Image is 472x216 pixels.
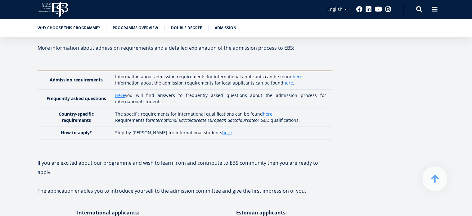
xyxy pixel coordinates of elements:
input: MA in International Management [2,87,6,91]
p: Information about admission requirements for international applicants can be found . [115,74,326,80]
a: Here [115,92,125,99]
p: The specific requirements for international qualifications can be found . [115,111,326,117]
p: Step-by-[PERSON_NAME] for international students . [115,130,326,136]
span: MA in International Management [7,86,69,92]
a: Programme overview [113,25,158,31]
a: here [222,130,232,136]
a: Why choose this programme? [38,25,100,31]
p: Requirements for , or GED qualifications. [115,117,326,123]
strong: Estonian applicants: [236,209,287,216]
a: Linkedin [366,6,372,12]
em: European Baccalaureate [208,117,255,123]
a: here [263,111,272,117]
strong: Country-specific requirements [59,111,94,123]
em: International Baccalaureate [152,117,206,123]
p: Information about the admission requirements for local applicants can be found . [115,80,326,86]
p: If you are excited about our programme and wish to learn from and contribute to EBS community the... [38,158,332,177]
a: Youtube [375,6,382,12]
a: Facebook [356,6,362,12]
a: here [293,74,302,80]
span: Last Name [147,0,167,6]
a: here [283,80,293,86]
a: Double Degree [171,25,202,31]
p: The application enables you to introduce yourself to the admission committee and give the first i... [38,186,332,195]
strong: International applicants: [77,209,139,216]
a: Admission [215,25,236,31]
strong: Frequently asked questions [47,95,106,101]
strong: Admission requirements [50,77,103,83]
strong: How to apply? [61,130,92,136]
a: Instagram [385,6,391,12]
p: More information about admission requirements and a detailed explanation of the admission process... [38,43,332,53]
td: you will find answers to frequently asked questions about the admission process for international... [112,90,332,108]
